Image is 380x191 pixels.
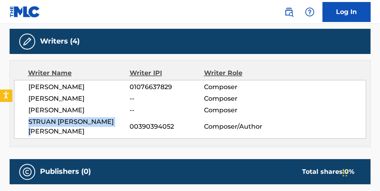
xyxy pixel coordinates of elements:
[10,6,40,18] img: MLC Logo
[340,153,380,191] iframe: Chat Widget
[130,82,204,92] span: 01076637829
[302,167,354,177] div: Total shares:
[22,37,32,46] img: Writers
[204,68,271,78] div: Writer Role
[28,105,130,115] span: [PERSON_NAME]
[130,68,204,78] div: Writer IPI
[40,37,80,46] h5: Writers (4)
[204,94,271,103] span: Composer
[204,105,271,115] span: Composer
[28,68,130,78] div: Writer Name
[305,7,314,17] img: help
[130,122,204,131] span: 00390394052
[204,82,271,92] span: Composer
[204,122,271,131] span: Composer/Author
[40,167,91,176] h5: Publishers (0)
[130,94,204,103] span: --
[28,117,130,136] span: STRUAN [PERSON_NAME] [PERSON_NAME]
[342,161,347,185] div: Drag
[284,7,294,17] img: search
[322,2,370,22] a: Log In
[302,4,318,20] div: Help
[28,94,130,103] span: [PERSON_NAME]
[130,105,204,115] span: --
[22,167,32,177] img: Publishers
[281,4,297,20] a: Public Search
[28,82,130,92] span: [PERSON_NAME]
